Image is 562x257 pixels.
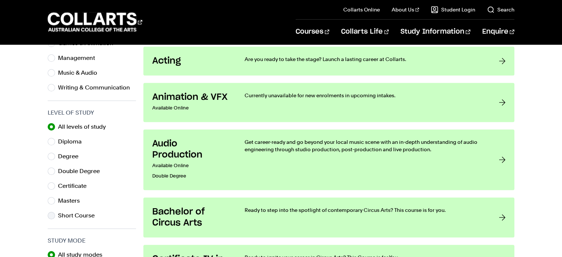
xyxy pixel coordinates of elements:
label: Masters [58,196,86,206]
label: Music & Audio [58,68,103,78]
label: Writing & Communication [58,82,136,93]
a: Search [487,6,514,13]
h3: Bachelor of Circus Arts [152,206,230,229]
label: Diploma [58,136,88,147]
div: Go to homepage [48,11,142,33]
a: Courses [296,20,329,44]
a: Acting Are you ready to take the stage? Launch a lasting career at Collarts. [143,47,514,75]
p: Currently unavailable for new enrolments in upcoming intakes. [245,92,484,99]
a: Collarts Online [343,6,380,13]
h3: Acting [152,55,230,67]
label: Degree [58,151,84,162]
p: Are you ready to take the stage? Launch a lasting career at Collarts. [245,55,484,63]
p: Double Degree [152,171,230,181]
label: Double Degree [58,166,106,176]
a: Audio Production Available OnlineDouble Degree Get career-ready and go beyond your local music sc... [143,129,514,190]
p: Get career-ready and go beyond your local music scene with an in-depth understanding of audio eng... [245,138,484,153]
a: Bachelor of Circus Arts Ready to step into the spotlight of contemporary Circus Arts? This course... [143,197,514,237]
label: Short Course [58,210,101,221]
label: Management [58,53,101,63]
h3: Study Mode [48,236,136,245]
h3: Audio Production [152,138,230,160]
a: Animation & VFX Available Online Currently unavailable for new enrolments in upcoming intakes. [143,83,514,122]
a: Student Login [431,6,475,13]
a: Study Information [401,20,470,44]
h3: Level of Study [48,108,136,117]
p: Available Online [152,160,230,171]
p: Available Online [152,103,230,113]
a: Collarts Life [341,20,389,44]
a: About Us [392,6,419,13]
h3: Animation & VFX [152,92,230,103]
label: Certificate [58,181,92,191]
p: Ready to step into the spotlight of contemporary Circus Arts? This course is for you. [245,206,484,214]
a: Enquire [482,20,514,44]
label: All levels of study [58,122,112,132]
